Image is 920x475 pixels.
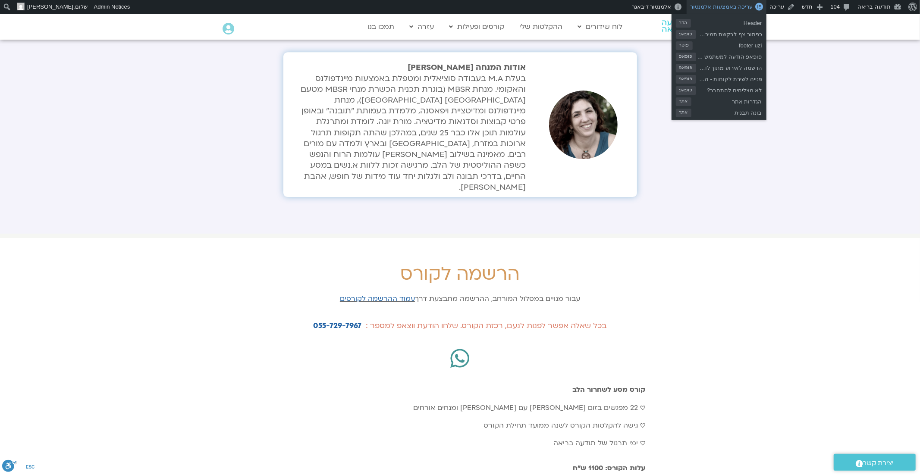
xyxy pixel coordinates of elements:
h2: קורס מסע לשחרור הלב [275,386,646,394]
a: קורסים ופעילות [445,19,509,35]
span: אתר [676,97,691,106]
div: בעלת M.A בעבודה סוציאלית ומטפלת באמצעות מיינדפולנס והאקומי. מנחת MBSR (בוגרת תכנית הכשרת מנחי MBS... [300,62,526,192]
a: הגדרות אתראתר [672,95,766,106]
span: Header [691,16,762,28]
a: תמכו בנו [364,19,399,35]
span: לא מצליחים להתחבר? [696,84,762,95]
img: תודעה בריאה [662,20,700,33]
span: פופאפ [676,75,696,84]
a: לא מצליחים להתחבר?פופאפ [672,84,766,95]
span: יצירת קשר [863,457,894,469]
a: לוח שידורים [574,19,627,35]
span: הדר [676,19,691,28]
p: ♡ גישה להקלטות הקורס לשנה ממועד תחילת הקורס [275,420,646,431]
span: כפתור צף לבקשת תמיכה והרשמה התחברות יצירת קשר לכנס שהתחיל [696,28,762,39]
a: ההקלטות שלי [515,19,567,35]
span: פופאפ הודעה למשתמש לא רשום [696,50,762,61]
h3: הרשמה לקורס [270,264,650,284]
a: פופאפ הודעה למשתמש לא רשוםפופאפ [672,50,766,61]
a: הרשמה לאירוע מתוך לוח האירועיםפופאפ [672,61,766,72]
span: פופאפ [676,53,696,61]
p: עבור מנויים במסלול המורחב, ההרשמה מתבצעת דרך [270,293,650,305]
span: פופאפ [676,86,696,95]
span: פופאפ [676,64,696,72]
span: פנייה לשירת לקוחות - ההודעה התקבלה [696,72,762,84]
a: פנייה לשירת לקוחות - ההודעה התקבלהפופאפ [672,72,766,84]
span: בונה תבנית [691,106,762,117]
a: יצירת קשר [834,454,916,471]
h2: עלות הקורס: 1100 ש"ח [275,464,646,472]
a: 055-729-7967⁩ [314,321,362,331]
a: בונה תבניתאתר [672,106,766,117]
a: footer uziפוטר [672,39,766,50]
a: Headerהדר [672,16,766,28]
strong: אודות המנחה [PERSON_NAME] [408,62,526,73]
span: עריכה באמצעות אלמנטור [690,3,753,10]
span: הגדרות אתר [691,95,762,106]
p: בכל שאלה אפשר לפנות לנעם, רכזת הקורס. שלחו הודעת ווצאפ למספר : ⁦ [270,319,650,332]
span: footer uzi [693,39,762,50]
span: [PERSON_NAME] [27,3,73,10]
span: פוטר [676,41,693,50]
a: עזרה [405,19,439,35]
a: כפתור צף לבקשת תמיכה והרשמה התחברות יצירת קשר לכנס שהתחילפופאפ [672,28,766,39]
p: ♡ 22 מפגשים בזום [PERSON_NAME] עם [PERSON_NAME] ומנחים אורחים [275,402,646,414]
p: ♡ ימי תרגול של תודעה בריאה [275,437,646,449]
span: אתר [676,109,691,117]
span: הרשמה לאירוע מתוך לוח האירועים [696,61,762,72]
a: עמוד ההרשמה לקורסים [340,294,415,303]
span: פופאפ [676,30,696,39]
